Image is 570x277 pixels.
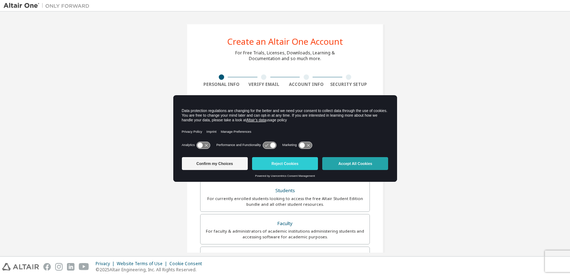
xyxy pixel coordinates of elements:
div: For faculty & administrators of academic institutions administering students and accessing softwa... [205,228,365,240]
img: altair_logo.svg [2,263,39,271]
div: Security Setup [328,82,370,87]
div: Privacy [96,261,117,267]
div: Faculty [205,219,365,229]
img: instagram.svg [55,263,63,271]
img: facebook.svg [43,263,51,271]
div: Account Info [285,82,328,87]
div: Personal Info [200,82,243,87]
img: Altair One [4,2,93,9]
div: Cookie Consent [169,261,206,267]
div: Create an Altair One Account [227,37,343,46]
div: Verify Email [243,82,285,87]
img: linkedin.svg [67,263,74,271]
div: For Free Trials, Licenses, Downloads, Learning & Documentation and so much more. [235,50,335,62]
p: © 2025 Altair Engineering, Inc. All Rights Reserved. [96,267,206,273]
div: For currently enrolled students looking to access the free Altair Student Edition bundle and all ... [205,196,365,207]
div: Everyone else [205,251,365,261]
div: Website Terms of Use [117,261,169,267]
div: Students [205,186,365,196]
img: youtube.svg [79,263,89,271]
